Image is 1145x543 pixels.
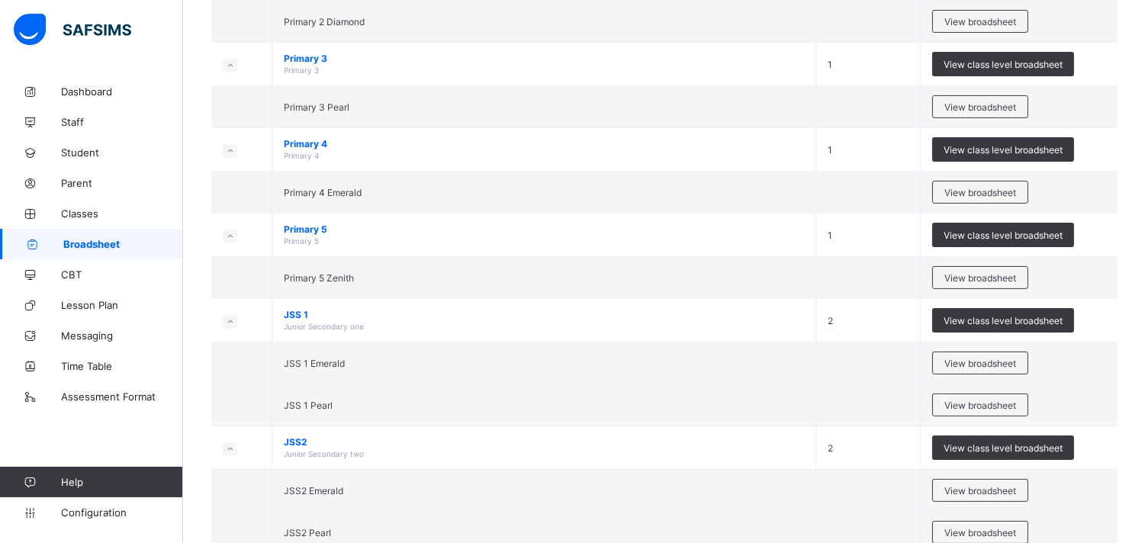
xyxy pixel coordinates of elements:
[944,144,1063,156] span: View class level broadsheet
[284,485,343,496] span: JSS2 Emerald
[944,230,1063,241] span: View class level broadsheet
[284,309,804,320] span: JSS 1
[61,207,183,220] span: Classes
[944,101,1016,113] span: View broadsheet
[932,10,1028,21] a: View broadsheet
[944,485,1016,496] span: View broadsheet
[944,16,1016,27] span: View broadsheet
[284,223,804,235] span: Primary 5
[944,358,1016,369] span: View broadsheet
[284,400,333,411] span: JSS 1 Pearl
[14,14,131,46] img: safsims
[944,187,1016,198] span: View broadsheet
[944,315,1063,326] span: View class level broadsheet
[63,238,183,250] span: Broadsheet
[828,230,832,241] span: 1
[828,59,832,70] span: 1
[932,521,1028,532] a: View broadsheet
[284,66,319,75] span: Primary 3
[61,116,183,128] span: Staff
[284,358,345,369] span: JSS 1 Emerald
[61,329,183,342] span: Messaging
[284,101,349,113] span: Primary 3 Pearl
[944,272,1016,284] span: View broadsheet
[61,177,183,189] span: Parent
[828,315,833,326] span: 2
[61,299,183,311] span: Lesson Plan
[932,137,1074,149] a: View class level broadsheet
[944,400,1016,411] span: View broadsheet
[61,390,183,403] span: Assessment Format
[284,53,804,64] span: Primary 3
[944,59,1063,70] span: View class level broadsheet
[284,449,364,458] span: Junior Secondary two
[932,308,1074,320] a: View class level broadsheet
[61,506,182,519] span: Configuration
[932,95,1028,107] a: View broadsheet
[932,266,1028,278] a: View broadsheet
[284,16,365,27] span: Primary 2 Diamond
[828,442,833,454] span: 2
[944,442,1063,454] span: View class level broadsheet
[932,181,1028,192] a: View broadsheet
[284,187,362,198] span: Primary 4 Emerald
[932,52,1074,63] a: View class level broadsheet
[284,236,319,246] span: Primary 5
[61,476,182,488] span: Help
[284,272,354,284] span: Primary 5 Zenith
[284,151,319,160] span: Primary 4
[284,322,364,331] span: Junior Secondary one
[61,146,183,159] span: Student
[932,223,1074,234] a: View class level broadsheet
[828,144,832,156] span: 1
[61,360,183,372] span: Time Table
[944,527,1016,538] span: View broadsheet
[61,85,183,98] span: Dashboard
[932,352,1028,363] a: View broadsheet
[284,436,804,448] span: JSS2
[61,268,183,281] span: CBT
[284,138,804,149] span: Primary 4
[932,479,1028,490] a: View broadsheet
[932,394,1028,405] a: View broadsheet
[932,435,1074,447] a: View class level broadsheet
[284,527,331,538] span: JSS2 Pearl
